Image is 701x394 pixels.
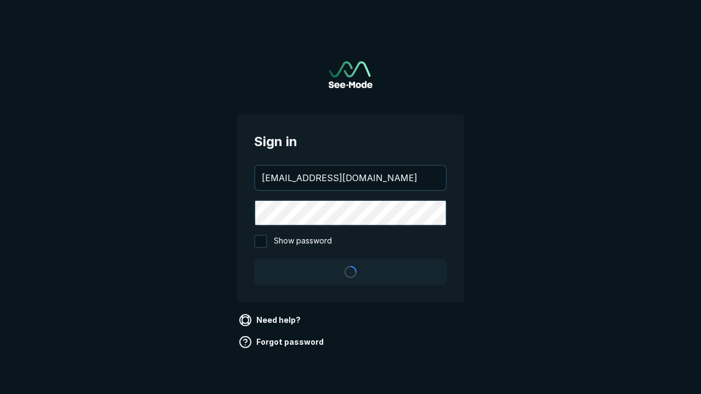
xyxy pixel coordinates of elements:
a: Forgot password [237,333,328,351]
a: Go to sign in [329,61,372,88]
span: Sign in [254,132,447,152]
a: Need help? [237,311,305,329]
span: Show password [274,235,332,248]
img: See-Mode Logo [329,61,372,88]
input: your@email.com [255,166,446,190]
